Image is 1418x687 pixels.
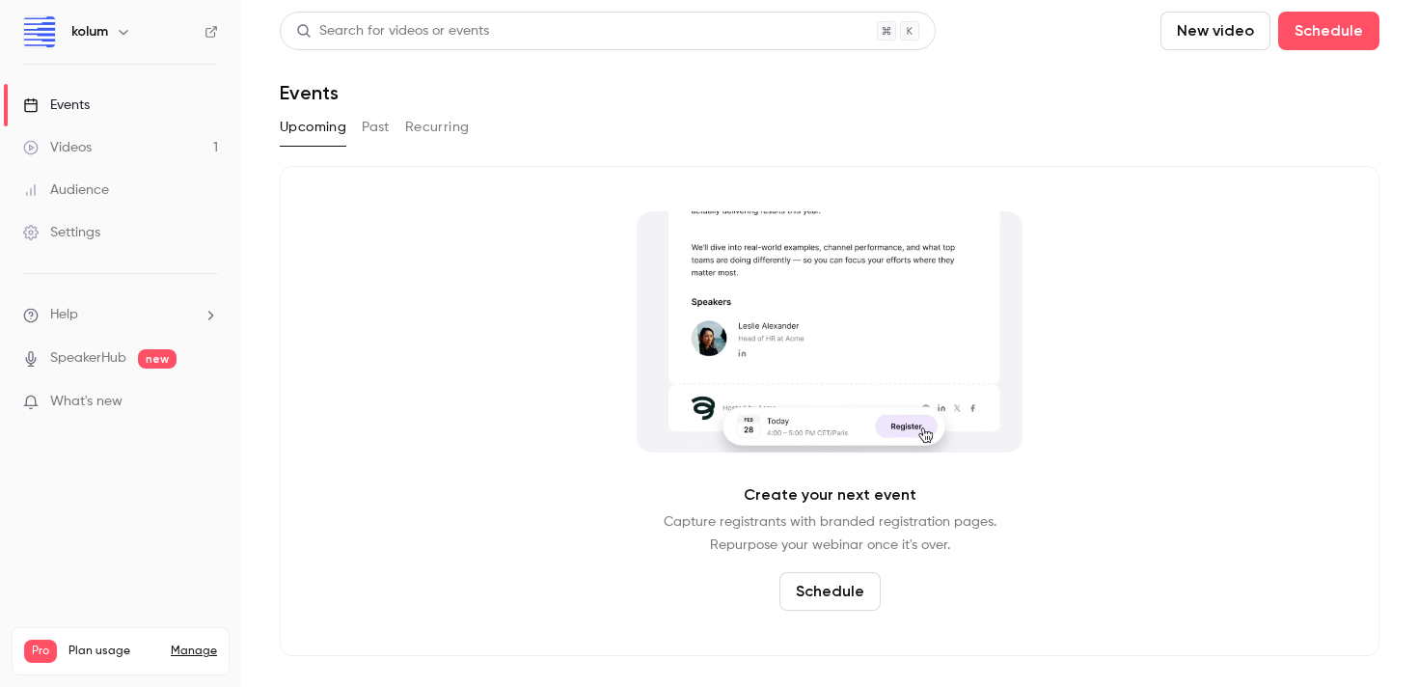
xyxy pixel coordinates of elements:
[50,392,123,412] span: What's new
[779,572,881,611] button: Schedule
[171,644,217,659] a: Manage
[744,483,916,507] p: Create your next event
[23,180,109,200] div: Audience
[23,138,92,157] div: Videos
[23,305,218,325] li: help-dropdown-opener
[195,394,218,411] iframe: Noticeable Trigger
[23,223,100,242] div: Settings
[664,510,996,557] p: Capture registrants with branded registration pages. Repurpose your webinar once it's over.
[24,640,57,663] span: Pro
[23,96,90,115] div: Events
[50,348,126,369] a: SpeakerHub
[68,644,159,659] span: Plan usage
[138,349,177,369] span: new
[405,112,470,143] button: Recurring
[1160,12,1270,50] button: New video
[50,305,78,325] span: Help
[296,21,489,41] div: Search for videos or events
[362,112,390,143] button: Past
[280,112,346,143] button: Upcoming
[1278,12,1379,50] button: Schedule
[71,22,108,41] h6: kolum
[24,16,55,47] img: kolum
[280,81,339,104] h1: Events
